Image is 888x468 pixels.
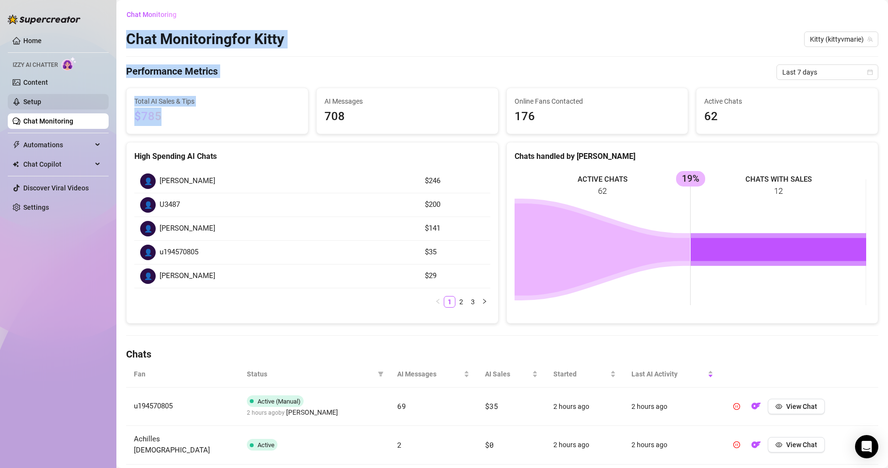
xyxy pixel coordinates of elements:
[23,156,92,172] span: Chat Copilot
[456,296,467,307] a: 2
[425,199,484,211] article: $200
[553,369,608,379] span: Started
[13,161,19,168] img: Chat Copilot
[479,296,490,308] button: right
[286,407,338,418] span: [PERSON_NAME]
[485,401,498,411] span: $35
[23,78,48,86] a: Content
[485,440,493,450] span: $0
[425,223,484,234] article: $141
[867,36,873,42] span: team
[324,96,490,107] span: AI Messages
[378,371,384,377] span: filter
[134,150,490,162] div: High Spending AI Chats
[482,298,487,304] span: right
[126,64,218,80] h4: Performance Metrics
[8,15,81,24] img: logo-BBDzfeDw.svg
[23,137,92,153] span: Automations
[546,426,624,465] td: 2 hours ago
[23,117,73,125] a: Chat Monitoring
[435,298,441,304] span: left
[134,96,300,107] span: Total AI Sales & Tips
[786,441,817,449] span: View Chat
[62,57,77,71] img: AI Chatter
[782,65,872,79] span: Last 7 days
[160,247,198,258] span: u194570805
[134,402,173,410] span: u194570805
[140,221,156,236] div: 👤
[477,361,546,388] th: AI Sales
[247,409,338,416] span: 2 hours ago by
[23,203,49,211] a: Settings
[397,401,405,411] span: 69
[134,109,161,123] span: $785
[704,96,870,107] span: Active Chats
[515,96,680,107] span: Online Fans Contacted
[126,30,284,48] h2: Chat Monitoring for Kitty
[397,369,462,379] span: AI Messages
[485,369,530,379] span: AI Sales
[23,184,89,192] a: Discover Viral Videos
[631,369,706,379] span: Last AI Activity
[624,388,721,426] td: 2 hours ago
[810,32,872,47] span: Kitty (kittyvmarie)
[751,440,761,450] img: OF
[425,175,484,187] article: $246
[733,403,740,410] span: pause-circle
[479,296,490,308] li: Next Page
[748,437,764,452] button: OF
[247,369,374,379] span: Status
[786,403,817,410] span: View Chat
[258,398,301,405] span: Active (Manual)
[704,108,870,126] span: 62
[624,426,721,465] td: 2 hours ago
[13,61,58,70] span: Izzy AI Chatter
[160,199,180,211] span: U3487
[775,403,782,410] span: eye
[425,247,484,258] article: $35
[160,223,215,234] span: [PERSON_NAME]
[140,173,156,189] div: 👤
[546,361,624,388] th: Started
[467,296,479,308] li: 3
[867,69,873,75] span: calendar
[126,347,878,361] h4: Chats
[432,296,444,308] li: Previous Page
[748,405,764,412] a: OF
[624,361,721,388] th: Last AI Activity
[140,245,156,260] div: 👤
[376,367,386,381] span: filter
[455,296,467,308] li: 2
[425,270,484,282] article: $29
[748,399,764,414] button: OF
[768,399,825,414] button: View Chat
[733,441,740,448] span: pause-circle
[126,361,239,388] th: Fan
[515,108,680,126] span: 176
[775,441,782,448] span: eye
[855,435,878,458] div: Open Intercom Messenger
[23,37,42,45] a: Home
[160,270,215,282] span: [PERSON_NAME]
[432,296,444,308] button: left
[397,440,402,450] span: 2
[751,401,761,411] img: OF
[748,443,764,451] a: OF
[444,296,455,308] li: 1
[389,361,478,388] th: AI Messages
[140,197,156,213] div: 👤
[468,296,478,307] a: 3
[258,441,274,449] span: Active
[515,150,871,162] div: Chats handled by [PERSON_NAME]
[126,7,184,22] button: Chat Monitoring
[134,435,210,455] span: Achilles [DEMOGRAPHIC_DATA]
[324,108,490,126] span: 708
[546,388,624,426] td: 2 hours ago
[444,296,455,307] a: 1
[768,437,825,452] button: View Chat
[13,141,20,149] span: thunderbolt
[23,98,41,106] a: Setup
[160,175,215,187] span: [PERSON_NAME]
[127,11,177,18] span: Chat Monitoring
[140,268,156,284] div: 👤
